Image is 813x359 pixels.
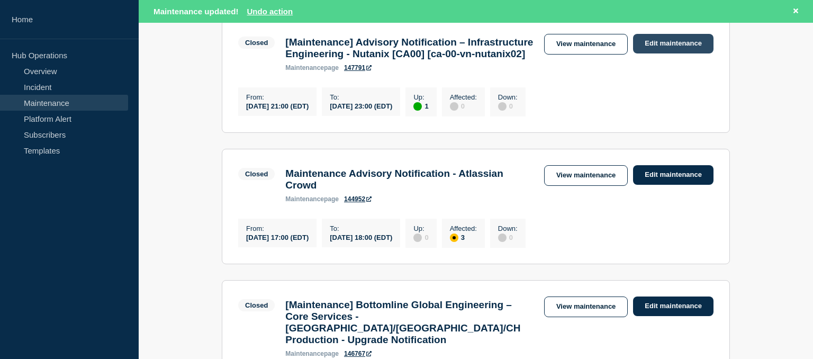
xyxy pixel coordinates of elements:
div: up [413,102,422,111]
span: maintenance [285,64,324,71]
button: Undo action [247,7,293,16]
p: To : [330,225,392,232]
a: Edit maintenance [633,297,713,316]
a: 144952 [344,195,372,203]
a: View maintenance [544,297,628,317]
div: 0 [498,101,518,111]
p: page [285,195,339,203]
a: 146767 [344,350,372,357]
div: Closed [245,301,268,309]
div: affected [450,234,458,242]
div: disabled [498,102,507,111]
a: 147791 [344,64,372,71]
div: Closed [245,170,268,178]
a: View maintenance [544,165,628,186]
div: [DATE] 17:00 (EDT) [246,232,309,241]
p: page [285,64,339,71]
a: Edit maintenance [633,165,713,185]
div: disabled [498,234,507,242]
span: maintenance [285,195,324,203]
p: From : [246,225,309,232]
div: [DATE] 18:00 (EDT) [330,232,392,241]
div: [DATE] 21:00 (EDT) [246,101,309,110]
p: Affected : [450,225,477,232]
div: disabled [450,102,458,111]
div: 0 [413,232,428,242]
h3: [Maintenance] Advisory Notification – Infrastructure Engineering - Nutanix [CA00] [ca-00-vn-nutan... [285,37,534,60]
p: From : [246,93,309,101]
p: To : [330,93,392,101]
a: View maintenance [544,34,628,55]
div: Closed [245,39,268,47]
p: Affected : [450,93,477,101]
span: maintenance [285,350,324,357]
div: 0 [450,101,477,111]
p: Down : [498,225,518,232]
div: [DATE] 23:00 (EDT) [330,101,392,110]
span: Maintenance updated! [153,7,239,16]
p: Up : [413,225,428,232]
div: 3 [450,232,477,242]
p: Up : [413,93,428,101]
div: 1 [413,101,428,111]
div: 0 [498,232,518,242]
p: page [285,350,339,357]
div: disabled [413,234,422,242]
h3: Maintenance Advisory Notification - Atlassian Crowd [285,168,534,191]
a: Edit maintenance [633,34,713,53]
p: Down : [498,93,518,101]
h3: [Maintenance] Bottomline Global Engineering – Core Services - [GEOGRAPHIC_DATA]/[GEOGRAPHIC_DATA]... [285,299,534,346]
